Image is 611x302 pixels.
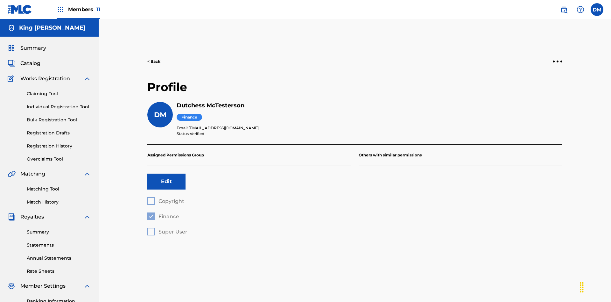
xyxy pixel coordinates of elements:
[57,6,64,13] img: Top Rightsholders
[147,80,562,102] h2: Profile
[83,170,91,178] img: expand
[20,60,40,67] span: Catalog
[8,44,15,52] img: Summary
[147,59,160,64] a: < Back
[19,24,86,32] h5: King McTesterson
[20,75,70,83] span: Works Registration
[147,145,351,166] p: Assigned Permissions Group
[96,6,100,12] span: 11
[20,170,45,178] span: Matching
[359,145,562,166] p: Others with similar permissions
[83,75,91,83] img: expand
[27,104,91,110] a: Individual Registration Tool
[579,271,611,302] iframe: Chat Widget
[190,131,204,136] span: Verified
[27,143,91,149] a: Registration History
[27,199,91,205] a: Match History
[8,44,46,52] a: SummarySummary
[27,130,91,136] a: Registration Drafts
[8,24,15,32] img: Accounts
[27,117,91,123] a: Bulk Registration Tool
[27,229,91,235] a: Summary
[8,5,32,14] img: MLC Logo
[8,60,40,67] a: CatalogCatalog
[147,174,186,190] button: Edit
[8,213,15,221] img: Royalties
[177,131,562,137] p: Status:
[560,6,568,13] img: search
[20,213,44,221] span: Royalties
[177,102,562,109] h5: Dutchess McTesterson
[27,90,91,97] a: Claiming Tool
[27,156,91,162] a: Overclaims Tool
[591,3,603,16] div: User Menu
[558,3,570,16] a: Public Search
[177,125,562,131] p: Email:
[20,44,46,52] span: Summary
[574,3,587,16] div: Help
[27,255,91,262] a: Annual Statements
[68,6,100,13] span: Members
[154,111,166,119] span: DM
[27,268,91,275] a: Rate Sheets
[27,242,91,248] a: Statements
[577,6,584,13] img: help
[8,75,16,83] img: Works Registration
[188,126,259,130] span: [EMAIL_ADDRESS][DOMAIN_NAME]
[577,278,587,297] div: Drag
[8,60,15,67] img: Catalog
[8,170,16,178] img: Matching
[83,213,91,221] img: expand
[20,282,66,290] span: Member Settings
[8,282,15,290] img: Member Settings
[177,114,202,121] span: Finance
[27,186,91,192] a: Matching Tool
[83,282,91,290] img: expand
